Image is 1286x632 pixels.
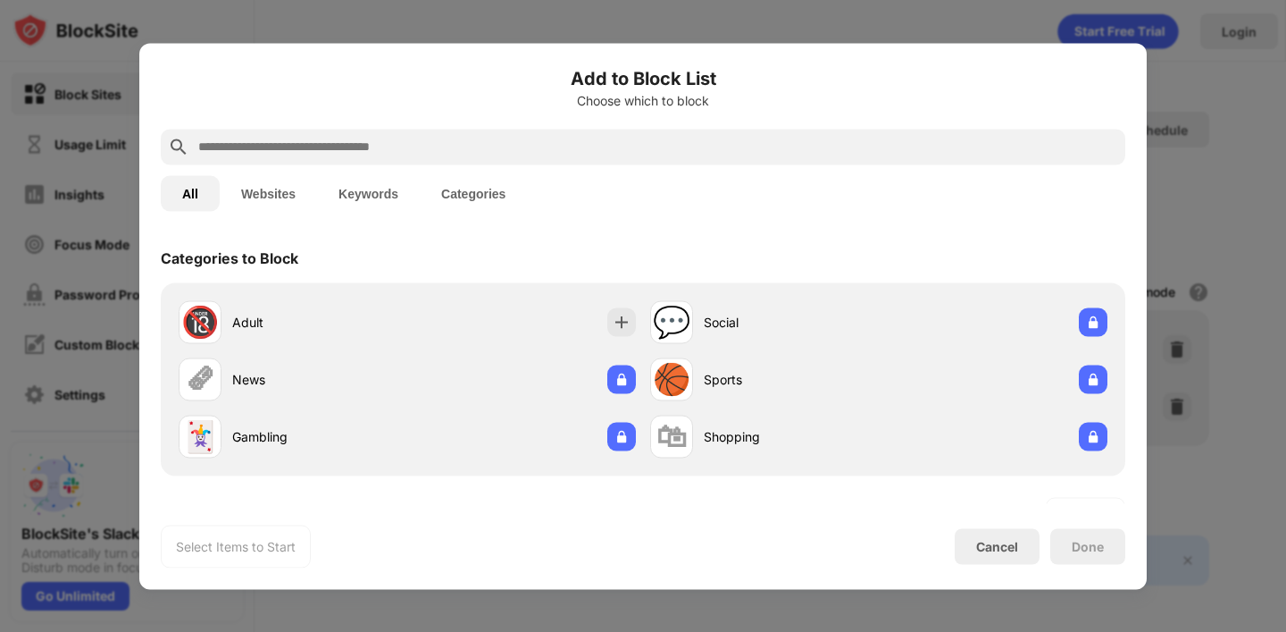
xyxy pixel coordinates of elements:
[1072,539,1104,553] div: Done
[704,313,879,332] div: Social
[232,370,407,389] div: News
[168,136,189,157] img: search.svg
[317,175,420,211] button: Keywords
[656,418,687,455] div: 🛍
[704,370,879,389] div: Sports
[220,175,317,211] button: Websites
[161,175,220,211] button: All
[232,313,407,332] div: Adult
[161,93,1125,107] div: Choose which to block
[653,304,690,341] div: 💬
[185,361,215,398] div: 🗞
[181,304,219,341] div: 🔞
[161,249,298,266] div: Categories to Block
[1061,502,1110,520] div: See more
[176,537,296,555] div: Select Items to Start
[976,539,1018,554] div: Cancel
[232,427,407,446] div: Gambling
[161,64,1125,91] h6: Add to Block List
[181,418,219,455] div: 🃏
[420,175,527,211] button: Categories
[704,427,879,446] div: Shopping
[161,502,287,520] div: Websites to Block
[653,361,690,398] div: 🏀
